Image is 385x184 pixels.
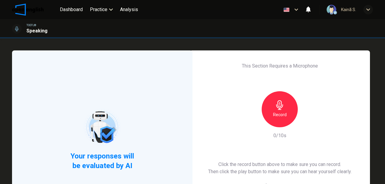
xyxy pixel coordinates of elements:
[90,6,107,13] span: Practice
[12,4,44,16] img: OpenEnglish logo
[327,5,336,14] img: Profile picture
[118,4,140,15] button: Analysis
[208,161,352,175] h6: Click the record button above to make sure you can record. Then click the play button to make sur...
[262,91,298,127] button: Record
[242,62,318,70] h6: This Section Requires a Microphone
[60,6,83,13] span: Dashboard
[12,4,57,16] a: OpenEnglish logo
[26,23,36,27] span: TOEFL®
[57,4,85,15] button: Dashboard
[120,6,138,13] span: Analysis
[26,27,48,35] h1: Speaking
[283,8,290,12] img: en
[83,108,121,146] img: robot icon
[341,6,356,13] div: Kainã S.
[88,4,115,15] button: Practice
[66,151,139,170] span: Your responses will be evaluated by AI
[273,111,287,118] h6: Record
[273,132,286,139] h6: 0/10s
